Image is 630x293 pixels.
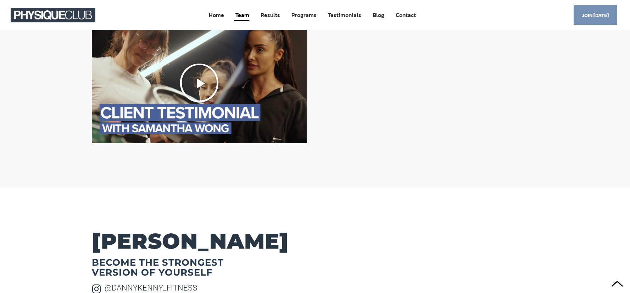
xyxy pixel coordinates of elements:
[395,9,417,22] a: Contact
[260,9,281,22] a: Results
[574,5,617,25] a: Join [DATE]
[208,9,225,22] a: Home
[327,9,362,22] a: Testimonials
[291,9,317,22] a: Programs
[235,9,250,22] a: Team
[372,9,385,22] a: Blog
[92,232,306,250] h2: [PERSON_NAME]
[92,257,242,278] h2: Become the Strongest Version of Yourself
[105,283,197,292] a: @dannykenny_fitness
[179,63,219,103] div: Play Video
[582,9,609,22] span: Join [DATE]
